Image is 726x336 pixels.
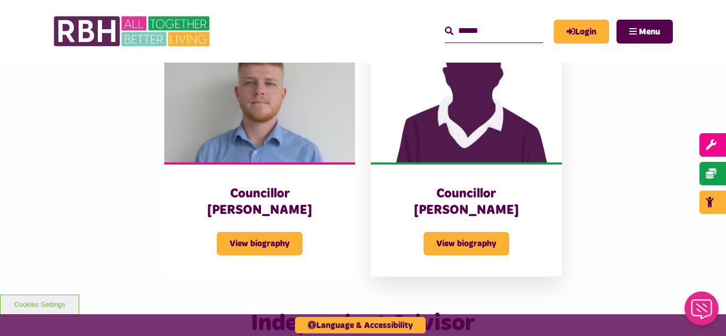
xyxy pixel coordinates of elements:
[164,44,355,162] img: Cllr Williams
[185,186,334,219] h3: Councillor [PERSON_NAME]
[53,11,213,52] img: RBH
[392,186,541,219] h3: Councillor [PERSON_NAME]
[678,288,726,336] iframe: Netcall Web Assistant for live chat
[164,44,355,277] a: Councillor [PERSON_NAME] View biography
[371,44,562,277] a: Councillor [PERSON_NAME] View biography
[217,232,302,255] span: View biography
[371,44,562,162] img: Male 2
[295,317,426,333] button: Language & Accessibility
[554,20,609,44] a: MyRBH
[424,232,509,255] span: View biography
[639,28,660,36] span: Menu
[445,20,543,42] input: Search
[617,20,673,44] button: Navigation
